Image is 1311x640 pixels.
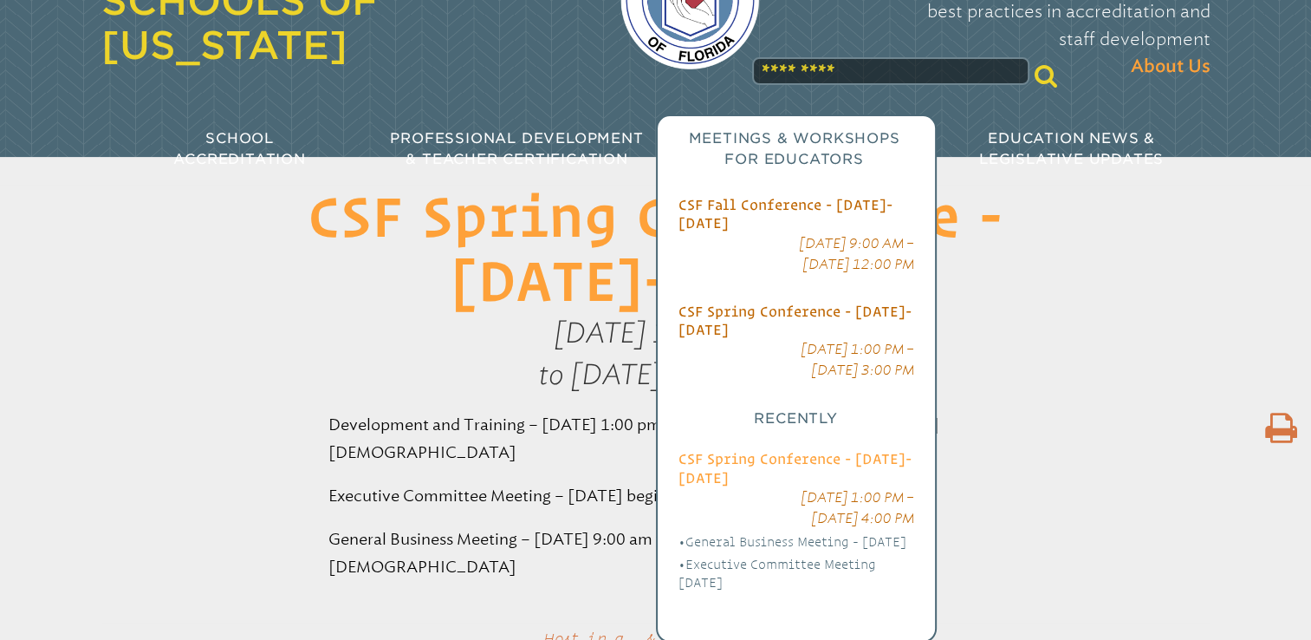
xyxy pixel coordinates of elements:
[678,339,914,381] p: [DATE] 1:00 PM – [DATE] 3:00 PM
[328,411,983,467] p: Development and Training – [DATE] 1:00 pm to 4:00 pm at [GEOGRAPHIC_DATA][DEMOGRAPHIC_DATA]
[678,532,914,551] li: General Business Meeting - [DATE]
[678,304,912,338] a: CSF Spring Conference - [DATE]-[DATE]
[1131,53,1210,81] span: About Us
[979,130,1164,167] span: Education News & Legislative Updates
[173,130,305,167] span: School Accreditation
[390,130,643,167] span: Professional Development & Teacher Certification
[211,185,1101,312] h1: CSF Spring Conference - [DATE]-[DATE]
[678,233,914,275] p: [DATE] 9:00 AM – [DATE] 12:00 PM
[678,555,914,592] li: Executive Committee Meeting [DATE]
[678,304,912,337] span: CSF Spring Conference - [DATE]-[DATE]
[678,451,912,486] a: CSF Spring Conference - [DATE]-[DATE]
[689,130,900,167] span: Meetings & Workshops for Educators
[678,408,914,429] h3: Recently
[328,526,983,581] p: General Business Meeting – [DATE] 9:00 am to 3:00 pm at [GEOGRAPHIC_DATA][DEMOGRAPHIC_DATA]
[678,487,914,529] p: [DATE] 1:00 PM – [DATE] 4:00 PM
[328,482,983,510] p: Executive Committee Meeting – [DATE] beginning at 5:30 pm at the hotel
[678,451,912,485] span: CSF Spring Conference - [DATE]-[DATE]
[678,197,892,232] a: CSF Fall Conference - [DATE]-[DATE]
